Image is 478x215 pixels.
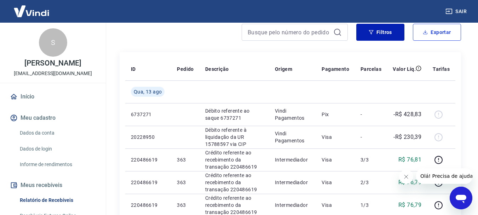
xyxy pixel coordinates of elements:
[8,0,54,22] img: Vindi
[131,134,166,141] p: 20228950
[14,70,92,77] p: [EMAIL_ADDRESS][DOMAIN_NAME]
[322,156,349,163] p: Visa
[398,155,421,164] p: R$ 76,81
[4,5,59,11] span: Olá! Precisa de ajuda?
[131,111,166,118] p: 6737271
[131,156,166,163] p: 220486619
[275,202,311,209] p: Intermediador
[205,172,264,193] p: Crédito referente ao recebimento da transação 220486619
[39,28,67,57] div: S
[17,126,97,140] a: Dados da conta
[205,107,264,121] p: Débito referente ao saque 6737271
[275,156,311,163] p: Intermediador
[322,134,349,141] p: Visa
[398,178,421,187] p: R$ 76,79
[205,149,264,170] p: Crédito referente ao recebimento da transação 220486619
[450,187,472,209] iframe: Botão para abrir a janela de mensagens
[8,177,97,193] button: Meus recebíveis
[177,202,194,209] p: 363
[248,27,330,38] input: Busque pelo número do pedido
[322,111,349,118] p: Pix
[361,202,381,209] p: 1/3
[177,156,194,163] p: 363
[399,170,413,184] iframe: Fechar mensagem
[356,24,404,41] button: Filtros
[393,133,421,141] p: -R$ 230,39
[131,179,166,186] p: 220486619
[134,88,162,95] span: Qua, 13 ago
[205,66,229,73] p: Descrição
[275,179,311,186] p: Intermediador
[322,179,349,186] p: Visa
[17,142,97,156] a: Dados de login
[444,5,470,18] button: Sair
[398,201,421,209] p: R$ 76,79
[361,179,381,186] p: 2/3
[393,110,421,119] p: -R$ 428,83
[361,134,381,141] p: -
[393,66,416,73] p: Valor Líq.
[361,156,381,163] p: 3/3
[322,202,349,209] p: Visa
[433,66,450,73] p: Tarifas
[177,66,194,73] p: Pedido
[275,130,311,144] p: Vindi Pagamentos
[275,66,292,73] p: Origem
[361,111,381,118] p: -
[8,110,97,126] button: Meu cadastro
[413,24,461,41] button: Exportar
[131,66,136,73] p: ID
[177,179,194,186] p: 363
[8,89,97,104] a: Início
[24,60,81,67] p: [PERSON_NAME]
[322,66,349,73] p: Pagamento
[416,168,472,184] iframe: Mensagem da empresa
[17,157,97,172] a: Informe de rendimentos
[17,193,97,208] a: Relatório de Recebíveis
[205,126,264,148] p: Débito referente à liquidação da UR 15788597 via CIP
[361,66,381,73] p: Parcelas
[131,202,166,209] p: 220486619
[275,107,311,121] p: Vindi Pagamentos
